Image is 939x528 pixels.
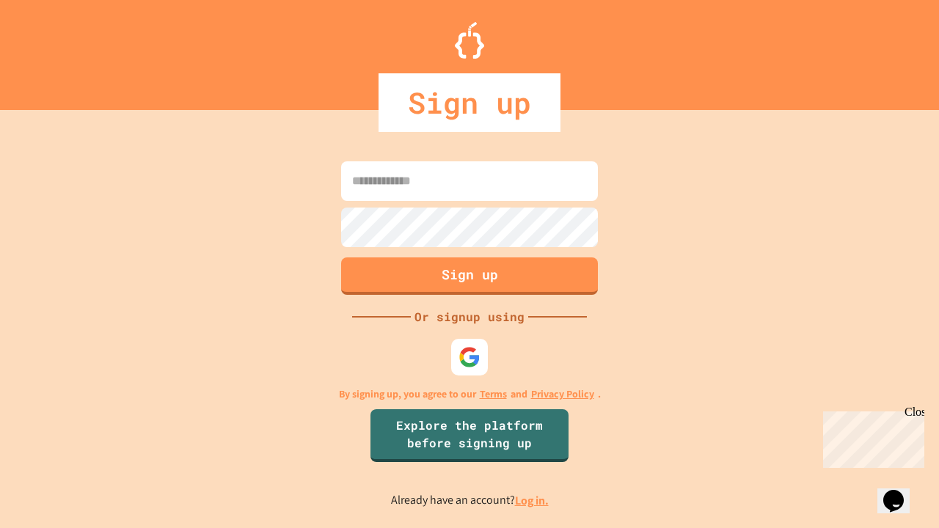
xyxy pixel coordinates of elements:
[531,386,594,402] a: Privacy Policy
[370,409,569,462] a: Explore the platform before signing up
[6,6,101,93] div: Chat with us now!Close
[458,346,481,368] img: google-icon.svg
[817,406,924,468] iframe: chat widget
[411,308,528,326] div: Or signup using
[480,386,507,402] a: Terms
[391,491,549,510] p: Already have an account?
[515,493,549,508] a: Log in.
[341,257,598,295] button: Sign up
[339,386,601,402] p: By signing up, you agree to our and .
[877,469,924,513] iframe: chat widget
[455,22,484,59] img: Logo.svg
[379,73,560,132] div: Sign up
